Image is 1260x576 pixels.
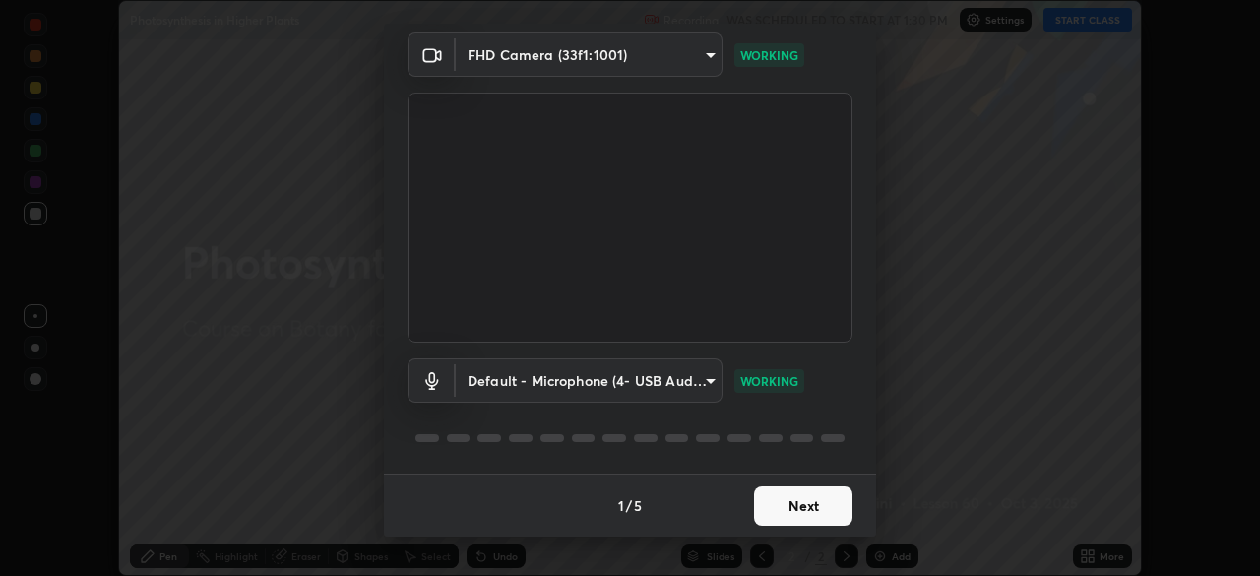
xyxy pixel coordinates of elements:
h4: 1 [618,495,624,516]
p: WORKING [740,372,798,390]
div: FHD Camera (33f1:1001) [456,358,723,403]
div: FHD Camera (33f1:1001) [456,32,723,77]
h4: / [626,495,632,516]
p: WORKING [740,46,798,64]
button: Next [754,486,852,526]
h4: 5 [634,495,642,516]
